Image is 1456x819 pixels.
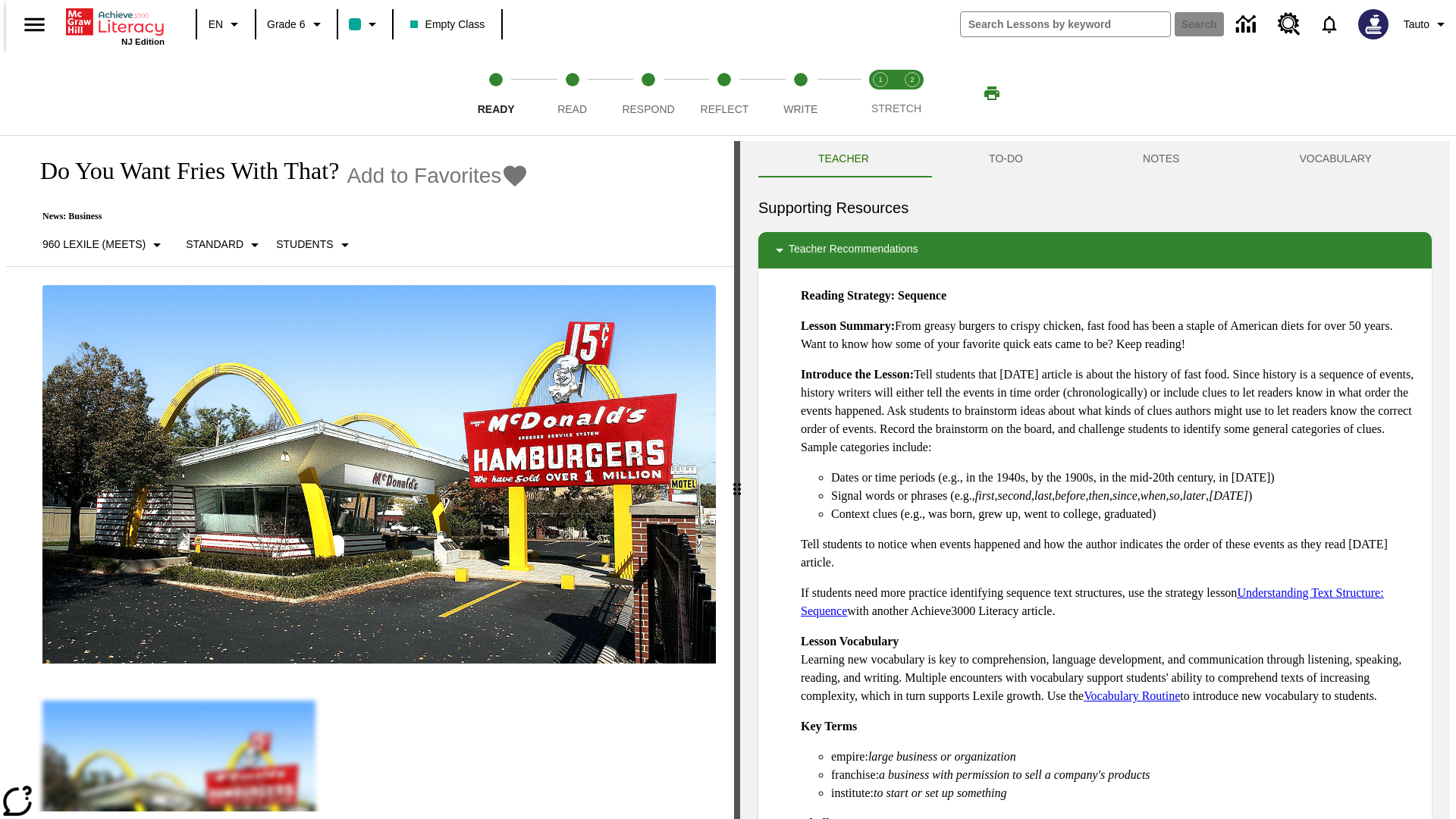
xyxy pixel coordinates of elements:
li: Dates or time periods (e.g., in the 1940s, by the 1900s, in the mid-20th century, in [DATE]) [831,469,1420,487]
div: reading [6,141,734,811]
span: Read [557,103,587,115]
div: activity [740,141,1450,819]
span: Reflect [701,103,749,115]
strong: Lesson Vocabulary [801,635,899,648]
button: Language: EN, Select a language [202,11,250,38]
span: NJ Edition [121,37,165,46]
text: 2 [910,76,914,83]
button: Print [968,80,1016,107]
button: TO-DO [929,141,1083,177]
button: Stretch Respond step 2 of 2 [890,52,934,135]
button: Add to Favorites - Do You Want Fries With That? [347,162,529,189]
p: Teacher Recommendations [789,241,918,259]
button: NOTES [1083,141,1239,177]
em: then [1088,489,1109,502]
li: franchise: [831,766,1420,784]
input: search field [961,12,1170,36]
p: Tell students to notice when events happened and how the author indicates the order of these even... [801,535,1420,572]
button: VOCABULARY [1239,141,1432,177]
button: Ready step 1 of 5 [452,52,540,135]
li: empire: [831,748,1420,766]
button: Stretch Read step 1 of 2 [858,52,902,135]
span: EN [209,17,223,33]
div: Instructional Panel Tabs [758,141,1432,177]
h6: Supporting Resources [758,196,1432,220]
span: Add to Favorites [347,164,501,188]
strong: Key Terms [801,720,857,733]
em: since [1112,489,1137,502]
strong: Reading Strategy: [801,289,895,302]
div: Press Enter or Spacebar and then press right and left arrow keys to move the slider [734,141,740,819]
p: Tell students that [DATE] article is about the history of fast food. Since history is a sequence ... [801,366,1420,457]
img: Avatar [1358,9,1389,39]
text: 1 [878,76,882,83]
button: Grade: Grade 6, Select a grade [261,11,332,38]
li: institute: [831,784,1420,802]
em: when [1141,489,1166,502]
button: Select Student [270,231,359,259]
li: Context clues (e.g., was born, grew up, went to college, graduated) [831,505,1420,523]
p: If students need more practice identifying sequence text structures, use the strategy lesson with... [801,584,1420,620]
a: Resource Center, Will open in new tab [1269,4,1310,45]
em: so [1169,489,1180,502]
span: Grade 6 [267,17,306,33]
a: Data Center [1227,4,1269,45]
span: STRETCH [871,102,921,115]
em: before [1055,489,1085,502]
a: Notifications [1310,5,1349,44]
button: Read step 2 of 5 [528,52,616,135]
a: Understanding Text Structure: Sequence [801,586,1384,617]
div: Home [66,5,165,46]
span: Write [783,103,817,115]
p: Standard [186,237,243,253]
em: last [1034,489,1052,502]
em: first [975,489,995,502]
button: Open side menu [12,2,57,47]
p: 960 Lexile (Meets) [42,237,146,253]
span: Empty Class [410,17,485,33]
h1: Do You Want Fries With That? [24,157,339,185]
li: Signal words or phrases (e.g., , , , , , , , , , ) [831,487,1420,505]
p: News: Business [24,211,529,222]
button: Class color is teal. Change class color [343,11,388,38]
span: Respond [622,103,674,115]
em: large business or organization [868,750,1016,763]
span: Tauto [1404,17,1429,33]
p: Learning new vocabulary is key to comprehension, language development, and communication through ... [801,632,1420,705]
button: Reflect step 4 of 5 [680,52,768,135]
em: [DATE] [1209,489,1248,502]
p: Students [276,237,333,253]
em: later [1183,489,1206,502]
img: One of the first McDonald's stores, with the iconic red sign and golden arches. [42,285,716,664]
em: a business with permission to sell a company's products [879,768,1150,781]
strong: Introduce the Lesson: [801,368,914,381]
a: Vocabulary Routine [1084,689,1180,702]
button: Teacher [758,141,929,177]
strong: Lesson Summary: [801,319,895,332]
em: to start or set up something [874,786,1007,799]
p: From greasy burgers to crispy chicken, fast food has been a staple of American diets for over 50 ... [801,317,1420,353]
em: second [998,489,1031,502]
button: Select Lexile, 960 Lexile (Meets) [36,231,172,259]
span: Ready [478,103,515,115]
button: Select a new avatar [1349,5,1398,44]
button: Profile/Settings [1398,11,1456,38]
button: Write step 5 of 5 [757,52,845,135]
div: Teacher Recommendations [758,232,1432,268]
button: Respond step 3 of 5 [604,52,692,135]
button: Scaffolds, Standard [180,231,270,259]
strong: Sequence [898,289,946,302]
